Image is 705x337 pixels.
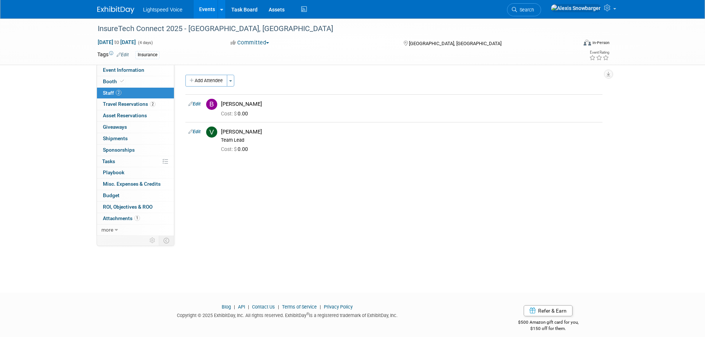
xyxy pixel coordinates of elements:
div: [PERSON_NAME] [221,101,600,108]
span: Tasks [102,158,115,164]
a: Attachments1 [97,213,174,224]
span: 2 [116,90,121,95]
span: Search [517,7,534,13]
div: InsureTech Connect 2025 - [GEOGRAPHIC_DATA], [GEOGRAPHIC_DATA] [95,22,566,36]
span: [DATE] [DATE] [97,39,136,46]
span: Attachments [103,215,140,221]
a: Blog [222,304,231,310]
span: Travel Reservations [103,101,155,107]
div: Insurance [135,51,160,59]
a: Edit [117,52,129,57]
a: Refer & Earn [524,305,573,316]
td: Toggle Event Tabs [159,236,174,245]
a: Edit [188,129,201,134]
span: Staff [103,90,121,96]
div: Event Format [534,38,610,50]
span: to [113,39,120,45]
a: API [238,304,245,310]
img: ExhibitDay [97,6,134,14]
span: ROI, Objectives & ROO [103,204,152,210]
button: Committed [228,39,272,47]
a: ROI, Objectives & ROO [97,202,174,213]
span: Giveaways [103,124,127,130]
img: Format-Inperson.png [584,40,591,46]
td: Tags [97,51,129,59]
img: Alexis Snowbarger [551,4,601,12]
img: B.jpg [206,99,217,110]
a: Sponsorships [97,145,174,156]
div: Team Lead [221,137,600,143]
div: Copyright © 2025 ExhibitDay, Inc. All rights reserved. ExhibitDay is a registered trademark of Ex... [97,310,478,319]
span: Lightspeed Voice [143,7,183,13]
a: more [97,225,174,236]
span: Shipments [103,135,128,141]
span: [GEOGRAPHIC_DATA], [GEOGRAPHIC_DATA] [409,41,501,46]
a: Giveaways [97,122,174,133]
span: Misc. Expenses & Credits [103,181,161,187]
span: 1 [134,215,140,221]
td: Personalize Event Tab Strip [146,236,159,245]
span: Playbook [103,169,124,175]
a: Tasks [97,156,174,167]
span: | [276,304,281,310]
div: Event Rating [589,51,609,54]
a: Privacy Policy [324,304,353,310]
a: Contact Us [252,304,275,310]
span: Booth [103,78,125,84]
a: Terms of Service [282,304,317,310]
span: | [232,304,237,310]
span: more [101,227,113,233]
div: In-Person [592,40,610,46]
i: Booth reservation complete [120,79,124,83]
span: 0.00 [221,111,251,117]
a: Event Information [97,65,174,76]
a: Playbook [97,167,174,178]
span: 0.00 [221,146,251,152]
span: Budget [103,192,120,198]
div: $500 Amazon gift card for you, [489,314,608,331]
a: Travel Reservations2 [97,99,174,110]
span: | [246,304,251,310]
sup: ® [306,312,309,316]
div: $150 off for them. [489,326,608,332]
span: Event Information [103,67,144,73]
a: Staff2 [97,88,174,99]
img: V.jpg [206,127,217,138]
span: (4 days) [137,40,153,45]
span: Cost: $ [221,146,238,152]
span: | [318,304,323,310]
a: Edit [188,101,201,107]
a: Misc. Expenses & Credits [97,179,174,190]
a: Search [507,3,541,16]
span: Asset Reservations [103,112,147,118]
button: Add Attendee [185,75,227,87]
span: Sponsorships [103,147,135,153]
span: 2 [150,101,155,107]
a: Budget [97,190,174,201]
div: [PERSON_NAME] [221,128,600,135]
a: Asset Reservations [97,110,174,121]
span: Cost: $ [221,111,238,117]
a: Shipments [97,133,174,144]
a: Booth [97,76,174,87]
